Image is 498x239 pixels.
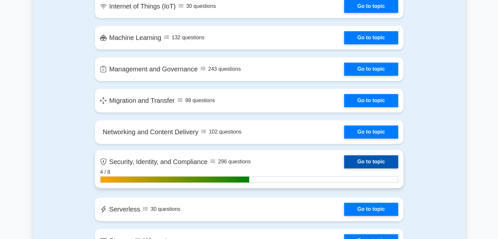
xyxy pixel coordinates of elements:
[344,125,398,138] a: Go to topic
[344,31,398,44] a: Go to topic
[344,203,398,216] a: Go to topic
[344,63,398,76] a: Go to topic
[344,94,398,107] a: Go to topic
[344,155,398,168] a: Go to topic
